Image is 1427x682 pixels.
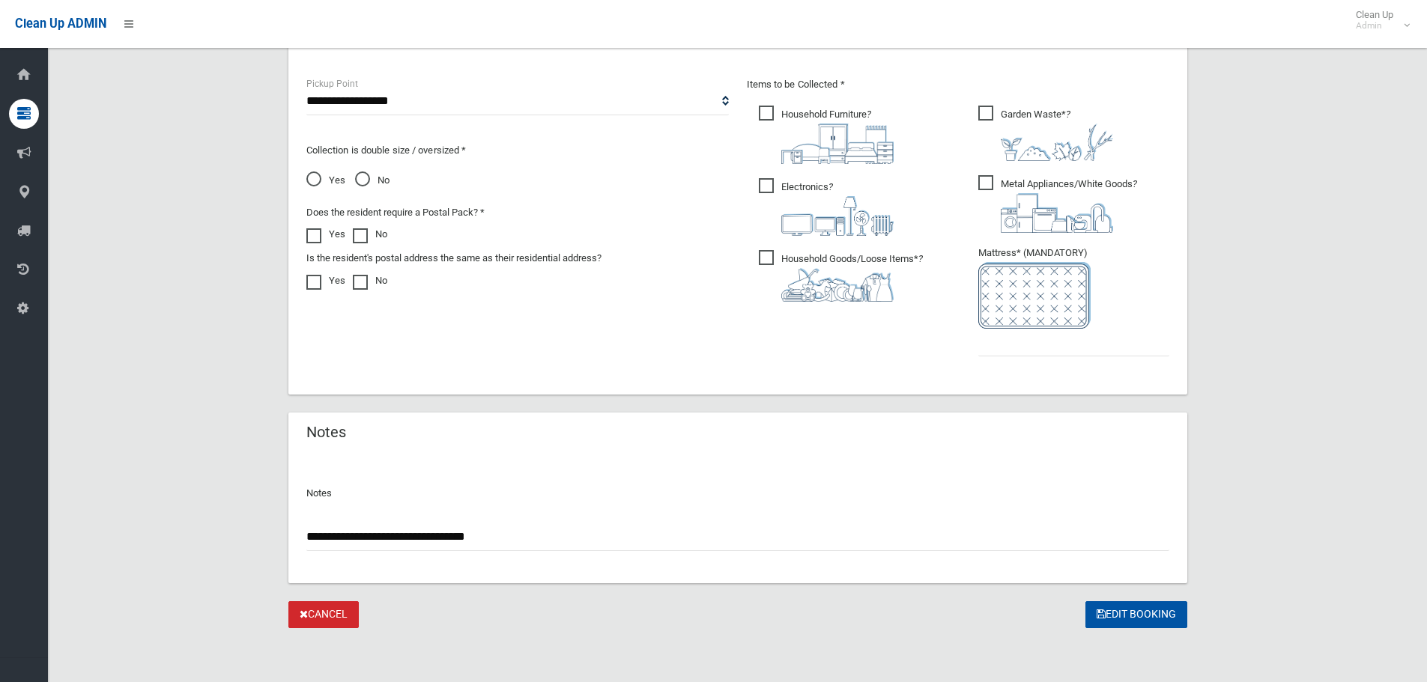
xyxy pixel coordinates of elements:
span: Garden Waste* [978,106,1113,161]
label: No [353,272,387,290]
span: No [355,171,390,189]
span: Electronics [759,178,894,236]
i: ? [781,109,894,164]
button: Edit Booking [1085,601,1187,629]
span: Clean Up [1348,9,1408,31]
span: Household Furniture [759,106,894,164]
label: Yes [306,225,345,243]
img: 36c1b0289cb1767239cdd3de9e694f19.png [1001,193,1113,233]
small: Admin [1356,20,1393,31]
a: Cancel [288,601,359,629]
img: aa9efdbe659d29b613fca23ba79d85cb.png [781,124,894,164]
i: ? [781,181,894,236]
img: 4fd8a5c772b2c999c83690221e5242e0.png [1001,124,1113,161]
i: ? [781,253,923,302]
span: Household Goods/Loose Items* [759,250,923,302]
span: Clean Up ADMIN [15,16,106,31]
p: Items to be Collected * [747,76,1169,94]
img: 394712a680b73dbc3d2a6a3a7ffe5a07.png [781,196,894,236]
label: Does the resident require a Postal Pack? * [306,204,485,222]
span: Metal Appliances/White Goods [978,175,1137,233]
img: b13cc3517677393f34c0a387616ef184.png [781,268,894,302]
p: Notes [306,484,1169,502]
span: Yes [306,171,345,189]
img: e7408bece873d2c1783593a074e5cb2f.png [978,262,1091,329]
i: ? [1001,109,1113,161]
span: Mattress* (MANDATORY) [978,247,1169,329]
label: Yes [306,272,345,290]
label: Is the resident's postal address the same as their residential address? [306,249,602,267]
header: Notes [288,418,364,447]
label: No [353,225,387,243]
i: ? [1001,178,1137,233]
p: Collection is double size / oversized * [306,141,729,159]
